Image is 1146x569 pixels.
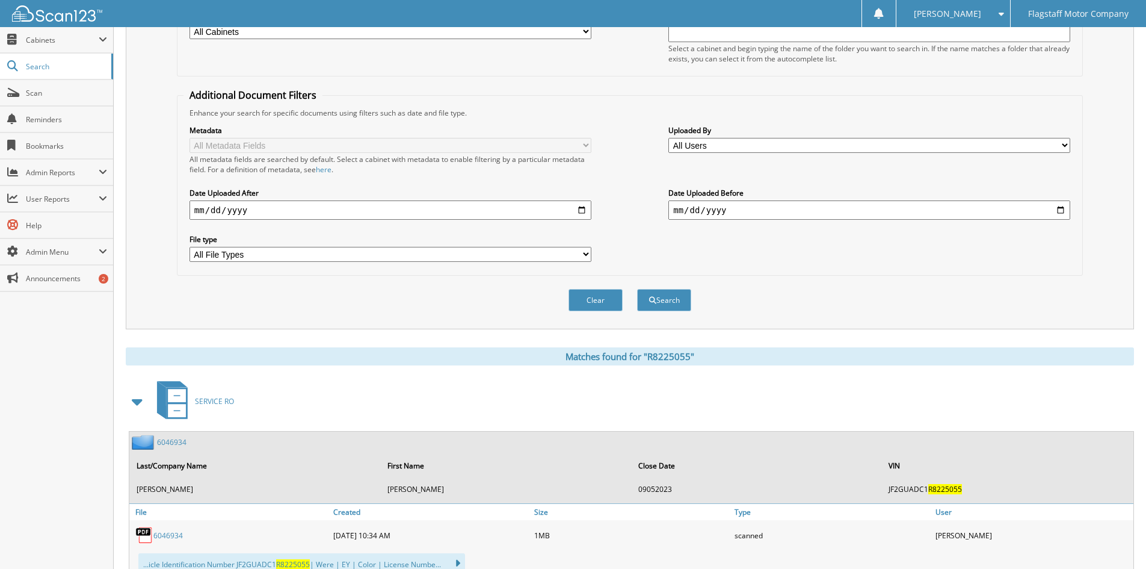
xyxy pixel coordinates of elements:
legend: Additional Document Filters [183,89,322,102]
a: 6046934 [157,437,186,447]
a: here [316,164,331,175]
span: [PERSON_NAME] [914,10,981,17]
iframe: Chat Widget [1086,511,1146,569]
label: Metadata [189,125,591,135]
label: Uploaded By [668,125,1070,135]
th: Close Date [632,453,882,478]
input: start [189,201,591,220]
label: Date Uploaded Before [668,188,1070,198]
a: Created [330,504,531,520]
span: Help [26,220,107,231]
span: R8225055 [928,484,962,494]
span: Bookmarks [26,141,107,151]
a: Size [531,504,732,520]
div: Matches found for "R8225055" [126,347,1134,365]
span: Flagstaff Motor Company [1028,10,1129,17]
button: Clear [568,289,623,311]
img: scan123-logo-white.svg [12,5,102,22]
a: File [129,504,330,520]
img: PDF.png [135,526,153,544]
div: 2 [99,274,108,284]
button: Search [637,289,691,311]
span: SERVICE RO [195,396,234,406]
span: Announcements [26,273,107,284]
a: User [932,504,1133,520]
span: Scan [26,88,107,98]
input: end [668,201,1070,220]
th: Last/Company Name [131,453,380,478]
div: [DATE] 10:34 AM [330,523,531,547]
span: Reminders [26,114,107,125]
div: Enhance your search for specific documents using filters such as date and file type. [183,108,1076,118]
div: scanned [732,523,932,547]
label: File type [189,234,591,244]
img: folder2.png [132,435,157,450]
div: [PERSON_NAME] [932,523,1133,547]
td: [PERSON_NAME] [131,479,380,499]
td: JF2GUADC1 [883,479,1132,499]
td: 09052023 [632,479,882,499]
a: SERVICE RO [150,378,234,425]
a: Type [732,504,932,520]
td: [PERSON_NAME] [381,479,631,499]
a: 6046934 [153,530,183,541]
span: Admin Reports [26,167,99,178]
span: Cabinets [26,35,99,45]
th: VIN [883,453,1132,478]
span: Admin Menu [26,247,99,257]
label: Date Uploaded After [189,188,591,198]
th: First Name [381,453,631,478]
span: Search [26,61,105,72]
div: All metadata fields are searched by default. Select a cabinet with metadata to enable filtering b... [189,154,591,175]
div: Select a cabinet and begin typing the name of the folder you want to search in. If the name match... [668,43,1070,64]
div: 1MB [531,523,732,547]
span: User Reports [26,194,99,204]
